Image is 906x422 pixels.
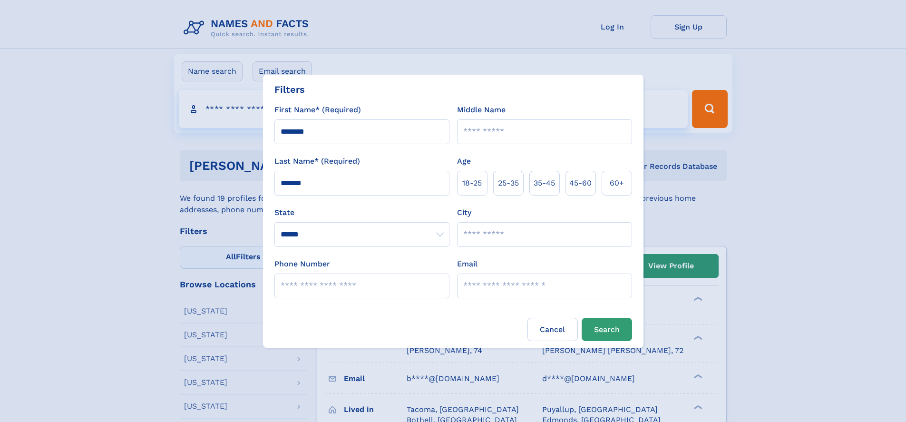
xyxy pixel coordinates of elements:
[457,258,477,270] label: Email
[274,82,305,97] div: Filters
[274,258,330,270] label: Phone Number
[457,156,471,167] label: Age
[534,177,555,189] span: 35‑45
[569,177,592,189] span: 45‑60
[527,318,578,341] label: Cancel
[274,104,361,116] label: First Name* (Required)
[610,177,624,189] span: 60+
[582,318,632,341] button: Search
[274,207,449,218] label: State
[462,177,482,189] span: 18‑25
[274,156,360,167] label: Last Name* (Required)
[457,104,506,116] label: Middle Name
[457,207,471,218] label: City
[498,177,519,189] span: 25‑35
